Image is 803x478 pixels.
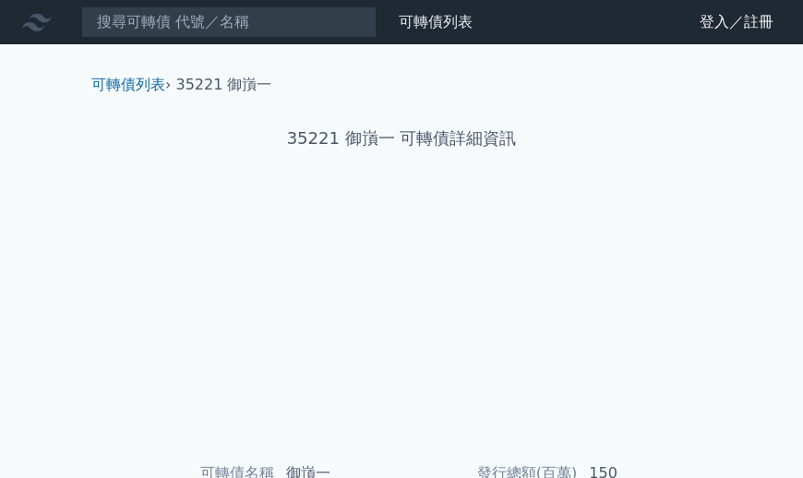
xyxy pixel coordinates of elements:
[176,74,272,96] li: 35221 御嵿一
[81,6,377,38] input: 搜尋可轉債 代號／名稱
[399,13,473,30] a: 可轉債列表
[91,74,171,96] li: ›
[91,76,165,93] a: 可轉債列表
[685,7,788,37] a: 登入／註冊
[77,125,726,151] h1: 35221 御嵿一 可轉債詳細資訊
